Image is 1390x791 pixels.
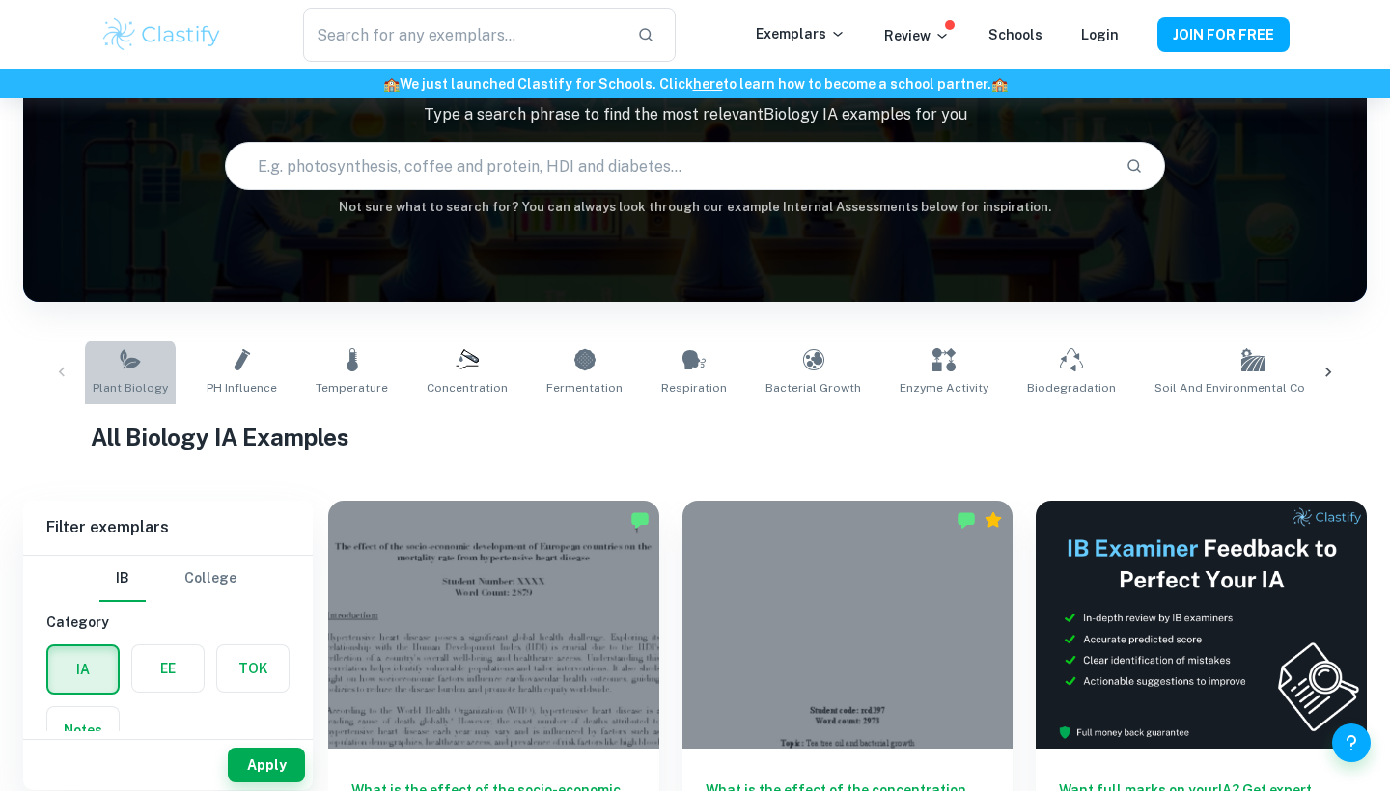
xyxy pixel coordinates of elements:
h1: All Biology IA Examples [91,420,1300,454]
p: Exemplars [756,23,846,44]
button: EE [132,645,204,692]
span: 🏫 [383,76,400,92]
div: Premium [984,510,1003,530]
span: 🏫 [991,76,1008,92]
a: Login [1081,27,1119,42]
span: pH Influence [207,379,277,396]
a: Schools [988,27,1042,42]
span: Bacterial Growth [765,379,861,396]
button: IB [99,556,146,602]
p: Type a search phrase to find the most relevant Biology IA examples for you [23,103,1367,126]
img: Marked [957,510,976,530]
button: College [184,556,236,602]
span: Concentration [427,379,508,396]
input: E.g. photosynthesis, coffee and protein, HDI and diabetes... [226,139,1110,193]
span: Biodegradation [1027,379,1116,396]
button: Help and Feedback [1332,723,1371,762]
input: Search for any exemplars... [303,8,622,62]
img: Thumbnail [1036,501,1367,749]
h6: We just launched Clastify for Schools. Click to learn how to become a school partner. [4,73,1386,95]
img: Clastify logo [100,15,223,54]
button: IA [48,646,118,693]
a: here [693,76,723,92]
img: Marked [630,510,650,530]
button: Search [1118,150,1151,182]
p: Review [884,25,950,46]
span: Respiration [661,379,727,396]
span: Fermentation [546,379,623,396]
div: Filter type choice [99,556,236,602]
h6: Filter exemplars [23,501,313,555]
span: Plant Biology [93,379,168,396]
button: Notes [47,707,119,753]
span: Soil and Environmental Conditions [1154,379,1351,396]
button: TOK [217,645,289,692]
button: JOIN FOR FREE [1157,17,1290,52]
button: Apply [228,748,305,782]
span: Temperature [316,379,388,396]
span: Enzyme Activity [900,379,988,396]
h6: Not sure what to search for? You can always look through our example Internal Assessments below f... [23,198,1367,217]
h6: Category [46,612,290,633]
